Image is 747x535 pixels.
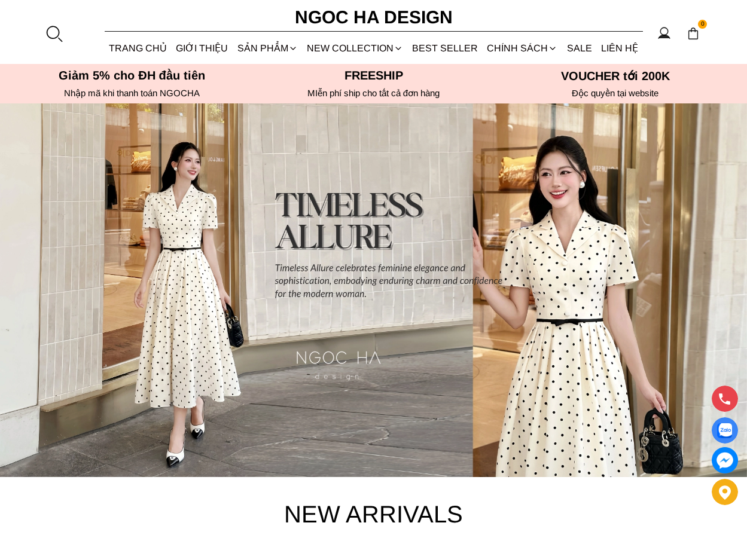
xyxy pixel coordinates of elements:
h4: New Arrivals [15,495,733,533]
h5: VOUCHER tới 200K [498,69,733,83]
a: BEST SELLER [408,32,483,64]
a: NEW COLLECTION [302,32,407,64]
a: Display image [712,417,738,444]
font: Nhập mã khi thanh toán NGOCHA [64,88,200,98]
div: Chính sách [483,32,562,64]
a: Ngoc Ha Design [284,3,464,32]
a: messenger [712,447,738,473]
img: img-CART-ICON-ksit0nf1 [687,27,700,40]
a: LIÊN HỆ [596,32,642,64]
font: Freeship [344,69,403,82]
h6: MIễn phí ship cho tất cả đơn hàng [257,88,491,99]
a: GIỚI THIỆU [172,32,233,64]
img: Display image [717,423,732,438]
h6: Độc quyền tại website [498,88,733,99]
a: TRANG CHỦ [105,32,172,64]
a: SALE [562,32,596,64]
div: SẢN PHẨM [233,32,302,64]
span: 0 [698,20,708,29]
font: Giảm 5% cho ĐH đầu tiên [59,69,205,82]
